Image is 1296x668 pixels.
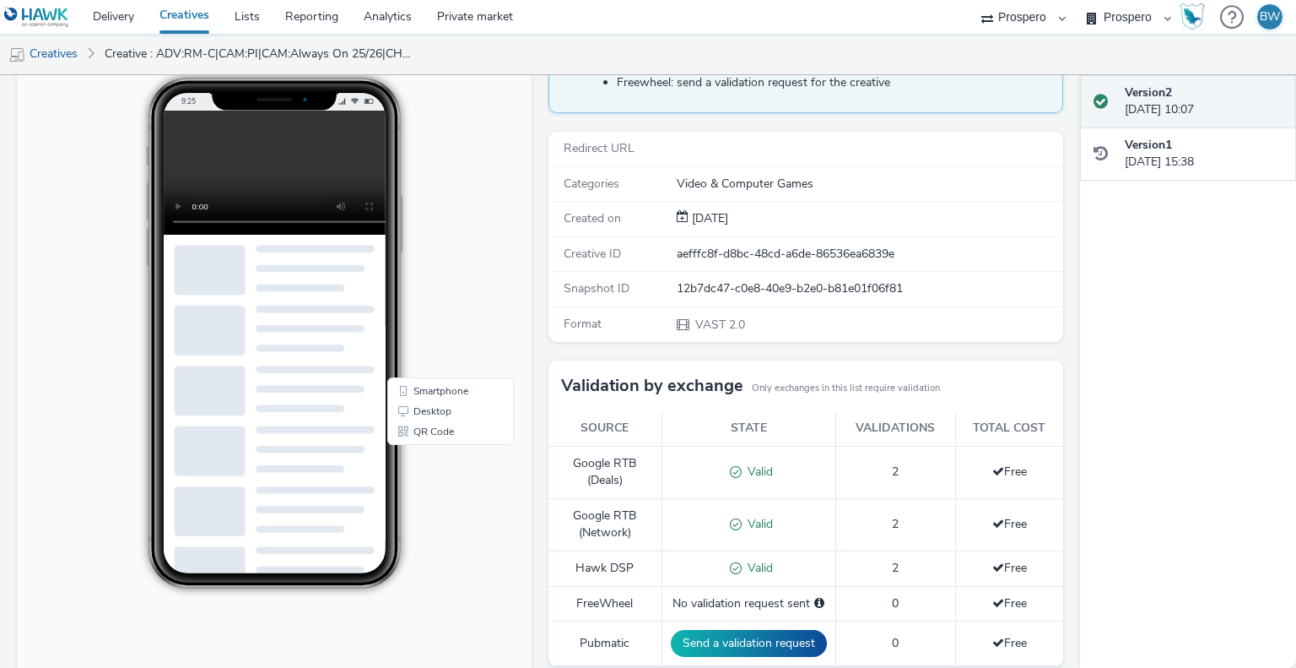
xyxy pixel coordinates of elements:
[548,498,661,551] td: Google RTB (Network)
[892,464,899,480] span: 2
[992,595,1027,611] span: Free
[4,7,69,28] img: undefined Logo
[835,411,955,446] th: Validations
[548,621,661,665] td: Pubmatic
[564,210,621,226] span: Created on
[397,355,451,365] span: Smartphone
[752,382,940,395] small: Only exchanges in this list require validation
[548,446,661,498] td: Google RTB (Deals)
[374,370,494,390] li: Desktop
[96,34,420,74] a: Creative : ADV:RM-C|CAM:PI|CAM:Always On 25/26|CHA:Video|PLA:Prospero|INV:LoopMe|TEC:N/A|PHA:|OBJ...
[564,316,602,332] span: Format
[1260,4,1280,30] div: BW
[688,210,728,227] div: Creation 07 May 2025, 15:38
[955,411,1063,446] th: Total cost
[617,74,1054,91] li: Freewheel: send a validation request for the creative
[1180,3,1212,30] a: Hawk Academy
[1125,84,1282,119] div: [DATE] 10:07
[892,560,899,576] span: 2
[374,390,494,410] li: QR Code
[677,176,1061,193] div: Video & Computer Games
[8,46,25,63] img: mobile
[1125,137,1172,153] strong: Version 1
[165,65,179,74] span: 9:25
[742,560,773,576] span: Valid
[564,176,619,192] span: Categories
[564,246,621,262] span: Creative ID
[742,516,773,532] span: Valid
[1180,3,1205,30] img: Hawk Academy
[992,516,1027,532] span: Free
[992,464,1027,480] span: Free
[564,280,629,296] span: Snapshot ID
[671,630,827,657] button: Send a validation request
[688,210,728,226] span: [DATE]
[992,560,1027,576] span: Free
[548,551,661,586] td: Hawk DSP
[548,411,661,446] th: Source
[694,317,745,333] span: VAST 2.0
[564,140,634,156] span: Redirect URL
[374,350,494,370] li: Smartphone
[661,411,835,446] th: State
[892,635,899,651] span: 0
[742,464,773,480] span: Valid
[992,635,1027,651] span: Free
[397,375,435,385] span: Desktop
[814,595,824,612] div: Please select a deal below and click on Send to send a validation request to FreeWheel.
[397,395,437,405] span: QR Code
[561,373,743,399] h3: Validation by exchange
[677,246,1061,263] div: aefffc8f-d8bc-48cd-a6de-86536ea6839e
[671,595,827,612] div: No validation request sent
[1125,84,1172,100] strong: Version 2
[892,595,899,611] span: 0
[892,516,899,532] span: 2
[677,280,1061,297] div: 12b7dc47-c0e8-40e9-b2e0-b81e01f06f81
[548,586,661,621] td: FreeWheel
[1125,137,1282,171] div: [DATE] 15:38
